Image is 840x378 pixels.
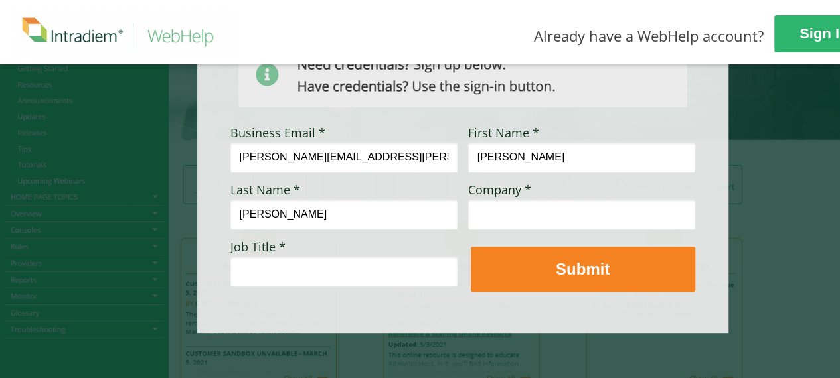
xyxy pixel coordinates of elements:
span: Business Email * [230,125,325,141]
span: Company * [468,182,531,198]
span: Job Title * [230,239,286,255]
img: Need Credentials? Sign up below. Have Credentials? Use the sign-in button. [238,41,687,107]
span: Already have a WebHelp account? [534,26,764,46]
span: Last Name * [230,182,300,198]
strong: Submit [556,260,610,278]
span: First Name * [468,125,539,141]
button: Submit [471,247,695,292]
